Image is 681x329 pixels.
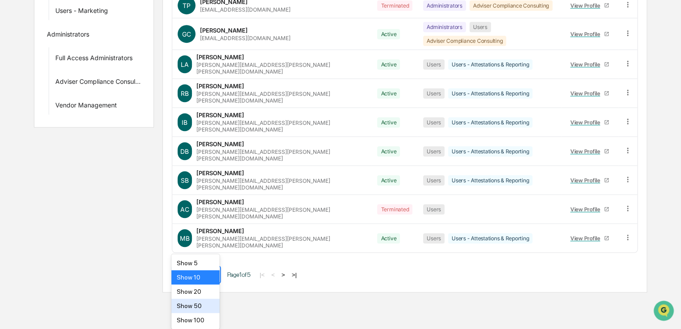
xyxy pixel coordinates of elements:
[566,27,613,41] a: View Profile
[566,231,613,245] a: View Profile
[152,71,162,82] button: Start new chat
[423,0,466,11] div: Administrators
[423,233,444,243] div: Users
[570,177,604,184] div: View Profile
[65,113,72,120] div: 🗄️
[423,88,444,99] div: Users
[89,151,108,158] span: Pylon
[448,59,532,70] div: Users - Attestations & Reporting
[423,204,444,214] div: Users
[180,206,189,213] span: AC
[227,271,250,278] span: Page 1 of 5
[377,146,400,156] div: Active
[570,119,604,126] div: View Profile
[196,53,244,61] div: [PERSON_NAME]
[171,270,220,284] div: Show 10
[9,130,16,137] div: 🔎
[423,175,444,185] div: Users
[469,22,491,32] div: Users
[196,169,244,177] div: [PERSON_NAME]
[570,61,604,68] div: View Profile
[279,271,288,279] button: >
[423,36,506,46] div: Adviser Compliance Consulting
[566,86,613,100] a: View Profile
[196,206,367,220] div: [PERSON_NAME][EMAIL_ADDRESS][PERSON_NAME][PERSON_NAME][DOMAIN_NAME]
[196,227,244,234] div: [PERSON_NAME]
[377,117,400,127] div: Active
[181,177,189,184] span: SB
[570,31,604,37] div: View Profile
[200,6,291,13] div: [EMAIL_ADDRESS][DOMAIN_NAME]
[18,112,58,121] span: Preclearance
[180,234,190,242] span: MB
[377,29,400,39] div: Active
[423,22,466,32] div: Administrators
[196,111,244,119] div: [PERSON_NAME]
[469,0,552,11] div: Adviser Compliance Consulting
[181,90,189,97] span: RB
[448,117,532,127] div: Users - Attestations & Reporting
[570,148,604,155] div: View Profile
[61,109,114,125] a: 🗄️Attestations
[377,88,400,99] div: Active
[171,256,220,270] div: Show 5
[377,59,400,70] div: Active
[570,206,604,213] div: View Profile
[171,313,220,327] div: Show 100
[448,175,532,185] div: Users - Attestations & Reporting
[55,7,108,17] div: Users - Marketing
[448,88,532,99] div: Users - Attestations & Reporting
[196,235,367,249] div: [PERSON_NAME][EMAIL_ADDRESS][PERSON_NAME][PERSON_NAME][DOMAIN_NAME]
[55,54,133,65] div: Full Access Administrators
[200,35,291,41] div: [EMAIL_ADDRESS][DOMAIN_NAME]
[570,2,604,9] div: View Profile
[377,0,412,11] div: Terminated
[570,90,604,97] div: View Profile
[423,146,444,156] div: Users
[30,68,146,77] div: Start new chat
[55,78,141,88] div: Adviser Compliance Consulting
[5,126,60,142] a: 🔎Data Lookup
[180,148,189,155] span: DB
[5,109,61,125] a: 🖐️Preclearance
[377,175,400,185] div: Active
[182,119,187,126] span: IB
[74,112,111,121] span: Attestations
[566,58,613,71] a: View Profile
[269,271,278,279] button: <
[652,300,677,324] iframe: Open customer support
[448,146,532,156] div: Users - Attestations & Reporting
[196,90,367,104] div: [PERSON_NAME][EMAIL_ADDRESS][PERSON_NAME][PERSON_NAME][DOMAIN_NAME]
[18,129,56,138] span: Data Lookup
[55,101,117,112] div: Vendor Management
[448,233,532,243] div: Users - Attestations & Reporting
[566,115,613,129] a: View Profile
[566,173,613,187] a: View Profile
[182,30,191,38] span: GC
[63,151,108,158] a: Powered byPylon
[181,61,189,68] span: LA
[196,82,244,90] div: [PERSON_NAME]
[30,77,113,84] div: We're available if you need us!
[9,19,162,33] p: How can we help?
[196,140,244,148] div: [PERSON_NAME]
[196,198,244,206] div: [PERSON_NAME]
[47,30,89,41] div: Administrators
[423,59,444,70] div: Users
[377,204,412,214] div: Terminated
[289,271,299,279] button: >|
[566,144,613,158] a: View Profile
[377,233,400,243] div: Active
[9,113,16,120] div: 🖐️
[171,284,220,299] div: Show 20
[183,2,191,9] span: TP
[196,62,367,75] div: [PERSON_NAME][EMAIL_ADDRESS][PERSON_NAME][PERSON_NAME][DOMAIN_NAME]
[566,202,613,216] a: View Profile
[200,27,248,34] div: [PERSON_NAME]
[9,68,25,84] img: 1746055101610-c473b297-6a78-478c-a979-82029cc54cd1
[196,148,367,162] div: [PERSON_NAME][EMAIL_ADDRESS][PERSON_NAME][PERSON_NAME][DOMAIN_NAME]
[196,177,367,191] div: [PERSON_NAME][EMAIL_ADDRESS][PERSON_NAME][PERSON_NAME][DOMAIN_NAME]
[570,235,604,242] div: View Profile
